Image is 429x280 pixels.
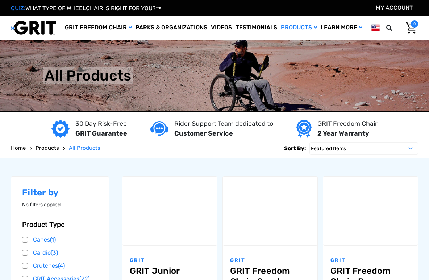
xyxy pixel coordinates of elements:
span: (1) [50,236,56,243]
p: GRIT Freedom Chair [317,119,378,129]
img: Cart [406,22,416,34]
span: 0 [411,20,418,28]
input: Search [397,20,400,36]
span: (4) [58,262,65,269]
img: GRIT All-Terrain Wheelchair and Mobility Equipment [11,20,56,35]
img: GRIT Freedom Chair: Spartan [223,177,317,245]
strong: 2 Year Warranty [317,129,369,137]
a: Cardio(3) [22,247,98,258]
a: GRIT Junior,$4,995.00 [130,266,210,276]
label: Sort By: [284,142,306,155]
a: GRIT Junior,$4,995.00 [122,177,217,245]
h1: All Products [45,67,131,85]
a: Parks & Organizations [134,16,209,40]
span: (3) [51,249,58,256]
img: GRIT Freedom Chair Pro: the Pro model shown including contoured Invacare Matrx seatback, Spinergy... [323,177,418,245]
a: Videos [209,16,234,40]
span: All Products [69,145,100,151]
a: Products [279,16,319,40]
img: Customer service [150,121,168,136]
span: QUIZ: [11,5,25,12]
a: Crutches(4) [22,260,98,271]
a: Canes(1) [22,234,98,245]
a: Products [36,144,59,152]
strong: GRIT Guarantee [75,129,127,137]
span: Products [36,145,59,151]
span: Home [11,145,26,151]
p: GRIT [330,256,411,264]
img: GRIT Guarantee [51,120,70,138]
a: Cart with 0 items [400,20,418,36]
a: GRIT Freedom Chair: Pro,$5,495.00 [323,177,418,245]
h2: Filter by [22,188,98,198]
strong: Customer Service [174,129,233,137]
a: All Products [69,144,100,152]
a: Account [376,4,413,11]
img: us.png [371,23,380,32]
a: Home [11,144,26,152]
p: No filters applied [22,201,98,209]
button: Product Type [22,220,98,229]
p: 30 Day Risk-Free [75,119,127,129]
a: Learn More [319,16,364,40]
p: GRIT [130,256,210,264]
img: GRIT Junior: GRIT Freedom Chair all terrain wheelchair engineered specifically for kids [122,177,217,245]
p: GRIT [230,256,310,264]
a: GRIT Freedom Chair: Spartan,$3,995.00 [223,177,317,245]
a: Testimonials [234,16,279,40]
a: GRIT Freedom Chair [63,16,134,40]
a: QUIZ:WHAT TYPE OF WHEELCHAIR IS RIGHT FOR YOU? [11,5,161,12]
img: Year warranty [296,120,311,138]
span: Product Type [22,220,65,229]
p: Rider Support Team dedicated to [174,119,273,129]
